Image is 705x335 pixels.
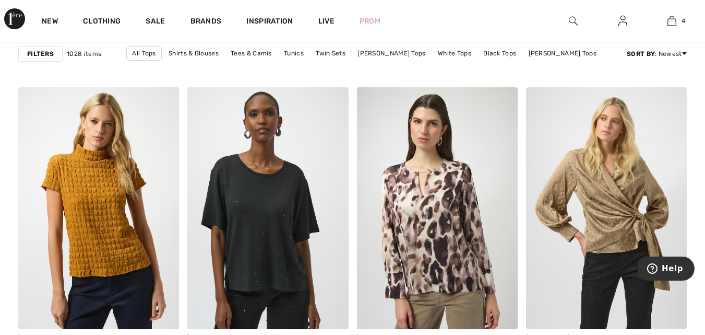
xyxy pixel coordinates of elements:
[163,47,224,60] a: Shirts & Blouses
[146,17,165,28] a: Sale
[18,87,179,329] img: Textured High Neck Pullover Style 253256. Vanilla 30
[618,15,627,27] img: My Info
[246,17,293,28] span: Inspiration
[67,49,101,59] span: 1028 items
[610,15,636,28] a: Sign In
[187,87,348,329] img: Casual Jewel Embellished Pullover Style 254968. Black
[310,47,351,60] a: Twin Sets
[357,87,518,329] img: Animal-Print V-Neck Top Style 254166. Offwhite/Multi
[526,87,687,329] img: Leopard V-Neck Wrap Top Style 254060. Taupe
[638,257,695,283] iframe: Opens a widget where you can find more information
[523,47,602,60] a: [PERSON_NAME] Tops
[478,47,521,60] a: Black Tops
[4,8,25,29] img: 1ère Avenue
[360,16,380,27] a: Prom
[682,16,685,26] span: 4
[433,47,476,60] a: White Tops
[190,17,222,28] a: Brands
[83,17,121,28] a: Clothing
[225,47,277,60] a: Tees & Camis
[126,46,161,61] a: All Tops
[279,47,309,60] a: Tunics
[569,15,578,27] img: search the website
[27,49,54,59] strong: Filters
[352,47,431,60] a: [PERSON_NAME] Tops
[318,16,334,27] a: Live
[648,15,696,27] a: 4
[667,15,676,27] img: My Bag
[627,50,655,57] strong: Sort By
[627,49,687,59] div: : Newest
[42,17,58,28] a: New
